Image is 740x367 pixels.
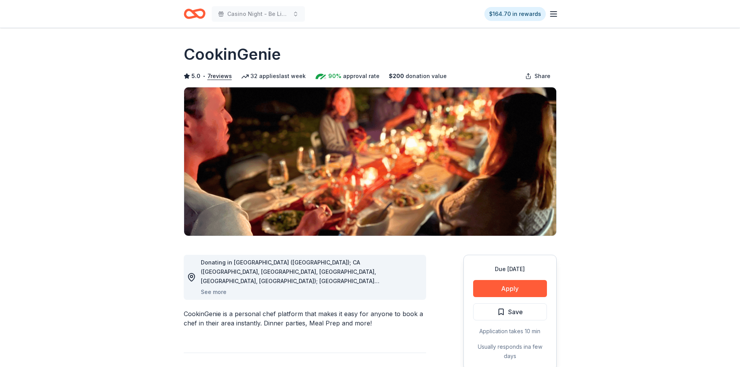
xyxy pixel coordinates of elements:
[473,264,547,274] div: Due [DATE]
[201,287,226,297] button: See more
[184,309,426,328] div: CookinGenie is a personal chef platform that makes it easy for anyone to book a chef in their are...
[473,280,547,297] button: Apply
[484,7,546,21] a: $164.70 in rewards
[202,73,205,79] span: •
[184,5,205,23] a: Home
[473,342,547,361] div: Usually responds in a few days
[184,43,281,65] h1: CookinGenie
[192,71,200,81] span: 5.0
[508,307,523,317] span: Save
[406,71,447,81] span: donation value
[328,71,341,81] span: 90%
[207,71,232,81] button: 7reviews
[389,71,404,81] span: $ 200
[343,71,380,81] span: approval rate
[184,87,556,236] img: Image for CookinGenie
[535,71,550,81] span: Share
[473,327,547,336] div: Application takes 10 min
[212,6,305,22] button: Casino Night - Be Like Brit 15 Years
[519,68,557,84] button: Share
[241,71,306,81] div: 32 applies last week
[473,303,547,320] button: Save
[227,9,289,19] span: Casino Night - Be Like Brit 15 Years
